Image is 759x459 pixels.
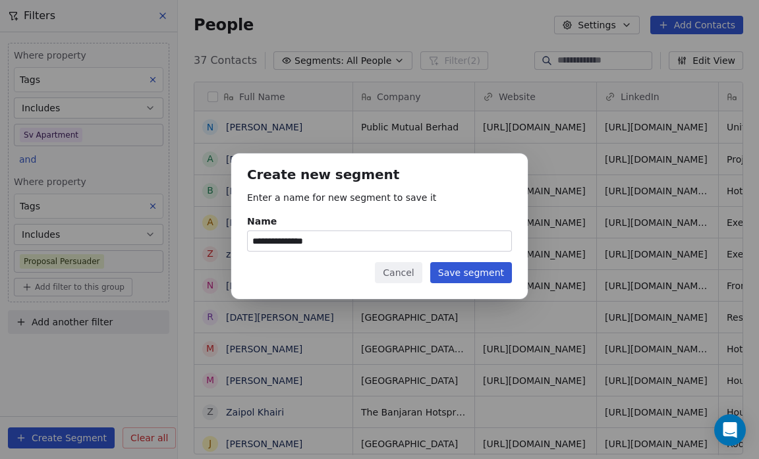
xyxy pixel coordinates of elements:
[247,191,512,204] p: Enter a name for new segment to save it
[375,262,422,283] button: Cancel
[430,262,512,283] button: Save segment
[247,169,512,183] h1: Create new segment
[248,231,511,251] input: Name
[247,215,512,228] div: Name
